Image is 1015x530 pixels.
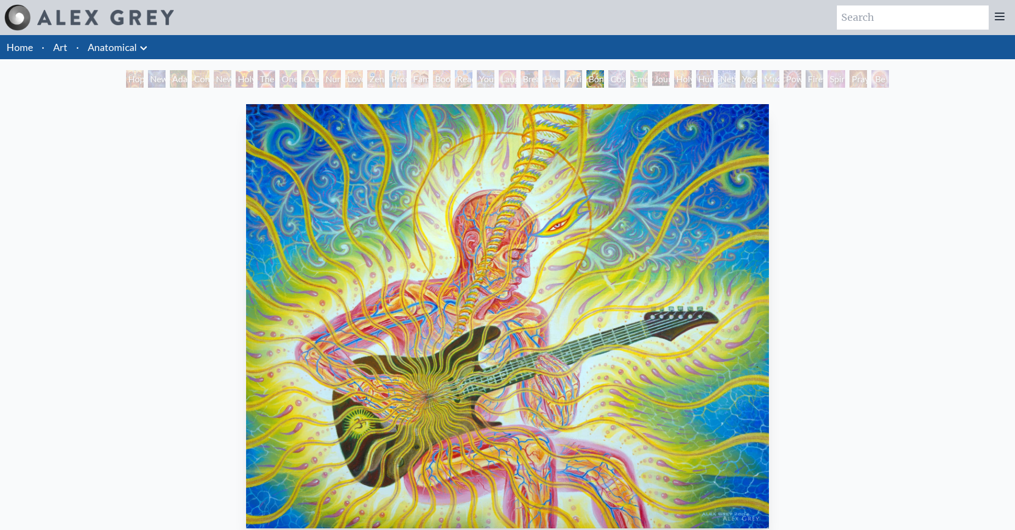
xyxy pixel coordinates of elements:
[521,70,538,88] div: Breathing
[126,70,144,88] div: Hope
[88,39,137,55] a: Anatomical
[784,70,801,88] div: Power to the Peaceful
[301,70,319,88] div: Ocean of Love Bliss
[170,70,187,88] div: Adam & Eve
[148,70,166,88] div: New Man [DEMOGRAPHIC_DATA]: [DEMOGRAPHIC_DATA] Mind
[345,70,363,88] div: Love Circuit
[323,70,341,88] div: Nursing
[499,70,516,88] div: Laughing Man
[608,70,626,88] div: Cosmic Lovers
[806,70,823,88] div: Firewalking
[258,70,275,88] div: The Kiss
[849,70,867,88] div: Praying Hands
[586,70,604,88] div: Bond
[433,70,451,88] div: Boo-boo
[411,70,429,88] div: Family
[718,70,735,88] div: Networks
[837,5,989,30] input: Search
[7,41,33,53] a: Home
[246,104,768,528] img: Bond-2004-Alex-Grey-watermarked.jpg
[543,70,560,88] div: Healing
[37,35,49,59] li: ·
[740,70,757,88] div: Yogi & the Möbius Sphere
[630,70,648,88] div: Emerald Grail
[674,70,692,88] div: Holy Fire
[53,39,67,55] a: Art
[236,70,253,88] div: Holy Grail
[455,70,472,88] div: Reading
[564,70,582,88] div: Artist's Hand
[762,70,779,88] div: Mudra
[214,70,231,88] div: New Man New Woman
[871,70,889,88] div: Be a Good Human Being
[696,70,714,88] div: Human Geometry
[367,70,385,88] div: Zena Lotus
[192,70,209,88] div: Contemplation
[72,35,83,59] li: ·
[280,70,297,88] div: One Taste
[828,70,845,88] div: Spirit Animates the Flesh
[389,70,407,88] div: Promise
[477,70,494,88] div: Young & Old
[652,70,670,88] div: Journey of the Wounded Healer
